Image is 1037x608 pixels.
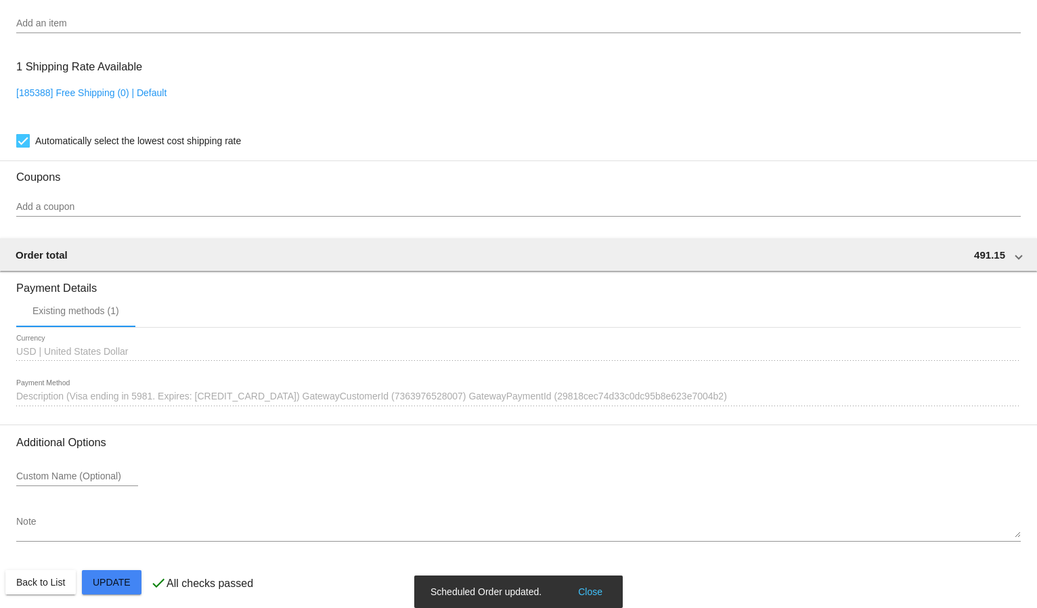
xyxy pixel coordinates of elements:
[16,249,68,261] span: Order total
[35,133,241,149] span: Automatically select the lowest cost shipping rate
[16,436,1021,449] h3: Additional Options
[16,391,727,401] span: Description (Visa ending in 5981. Expires: [CREDIT_CARD_DATA]) GatewayCustomerId (7363976528007) ...
[431,585,606,599] simple-snack-bar: Scheduled Order updated.
[974,249,1005,261] span: 491.15
[16,577,65,588] span: Back to List
[16,160,1021,183] h3: Coupons
[16,18,1021,29] input: Add an item
[574,585,606,599] button: Close
[16,471,138,482] input: Custom Name (Optional)
[16,52,142,81] h3: 1 Shipping Rate Available
[93,577,131,588] span: Update
[16,87,167,98] a: [185388] Free Shipping (0) | Default
[5,570,76,594] button: Back to List
[16,202,1021,213] input: Add a coupon
[167,578,253,590] p: All checks passed
[16,346,128,357] span: USD | United States Dollar
[32,305,119,316] div: Existing methods (1)
[82,570,141,594] button: Update
[16,272,1021,295] h3: Payment Details
[150,575,167,591] mat-icon: check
